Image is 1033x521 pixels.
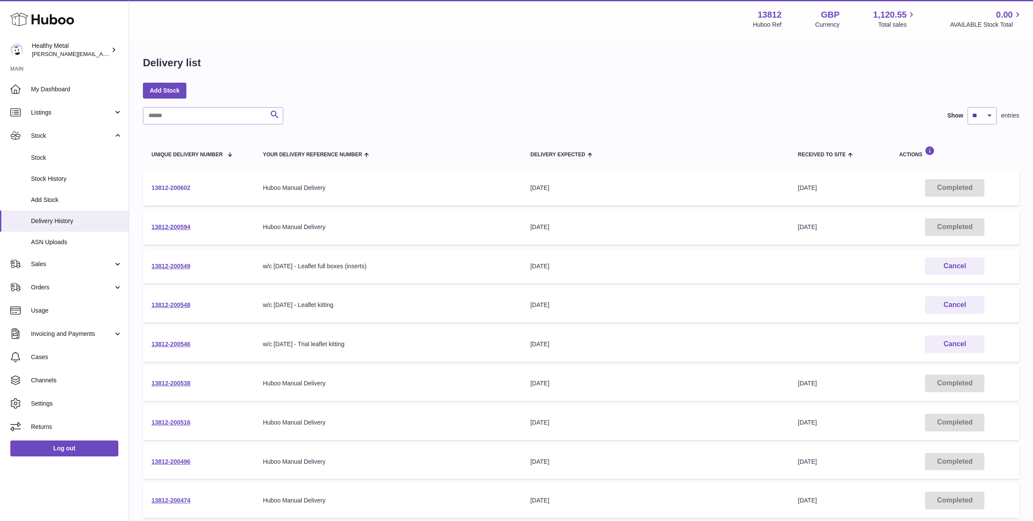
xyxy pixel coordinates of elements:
[530,301,781,309] div: [DATE]
[873,9,917,29] a: 1,120.55 Total sales
[152,223,190,230] a: 13812-200594
[996,9,1013,21] span: 0.00
[798,497,817,504] span: [DATE]
[263,152,362,158] span: Your Delivery Reference Number
[950,9,1023,29] a: 0.00 AVAILABLE Stock Total
[899,146,1011,158] div: Actions
[10,440,118,456] a: Log out
[530,496,781,505] div: [DATE]
[530,458,781,466] div: [DATE]
[1001,112,1019,120] span: entries
[950,21,1023,29] span: AVAILABLE Stock Total
[530,262,781,270] div: [DATE]
[31,423,122,431] span: Returns
[31,260,113,268] span: Sales
[821,9,839,21] strong: GBP
[31,196,122,204] span: Add Stock
[753,21,782,29] div: Huboo Ref
[31,217,122,225] span: Delivery History
[152,263,190,270] a: 13812-200549
[152,341,190,347] a: 13812-200546
[31,307,122,315] span: Usage
[263,496,513,505] div: Huboo Manual Delivery
[152,301,190,308] a: 13812-200548
[31,154,122,162] span: Stock
[31,400,122,408] span: Settings
[32,42,109,58] div: Healthy Metal
[878,21,916,29] span: Total sales
[798,223,817,230] span: [DATE]
[798,458,817,465] span: [DATE]
[530,223,781,231] div: [DATE]
[530,379,781,388] div: [DATE]
[31,175,122,183] span: Stock History
[925,335,984,353] button: Cancel
[31,132,113,140] span: Stock
[758,9,782,21] strong: 13812
[152,184,190,191] a: 13812-200602
[152,458,190,465] a: 13812-200496
[152,380,190,387] a: 13812-200538
[31,330,113,338] span: Invoicing and Payments
[263,419,513,427] div: Huboo Manual Delivery
[947,112,963,120] label: Show
[798,380,817,387] span: [DATE]
[925,257,984,275] button: Cancel
[263,223,513,231] div: Huboo Manual Delivery
[152,152,223,158] span: Unique Delivery Number
[798,152,846,158] span: Received to Site
[530,184,781,192] div: [DATE]
[798,419,817,426] span: [DATE]
[263,458,513,466] div: Huboo Manual Delivery
[873,9,907,21] span: 1,120.55
[263,262,513,270] div: w/c [DATE] - Leaflet full boxes (inserts)
[31,283,113,292] span: Orders
[925,296,984,314] button: Cancel
[530,152,585,158] span: Delivery Expected
[143,83,186,98] a: Add Stock
[152,419,190,426] a: 13812-200516
[10,43,23,56] img: jose@healthy-metal.com
[798,184,817,191] span: [DATE]
[31,238,122,246] span: ASN Uploads
[263,340,513,348] div: w/c [DATE] - Trial leaflet kitting
[31,109,113,117] span: Listings
[530,419,781,427] div: [DATE]
[815,21,840,29] div: Currency
[263,301,513,309] div: w/c [DATE] - Leaflet kitting
[31,85,122,93] span: My Dashboard
[263,379,513,388] div: Huboo Manual Delivery
[143,56,201,70] h1: Delivery list
[32,50,173,57] span: [PERSON_NAME][EMAIL_ADDRESS][DOMAIN_NAME]
[31,353,122,361] span: Cases
[152,497,190,504] a: 13812-200474
[263,184,513,192] div: Huboo Manual Delivery
[530,340,781,348] div: [DATE]
[31,376,122,385] span: Channels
